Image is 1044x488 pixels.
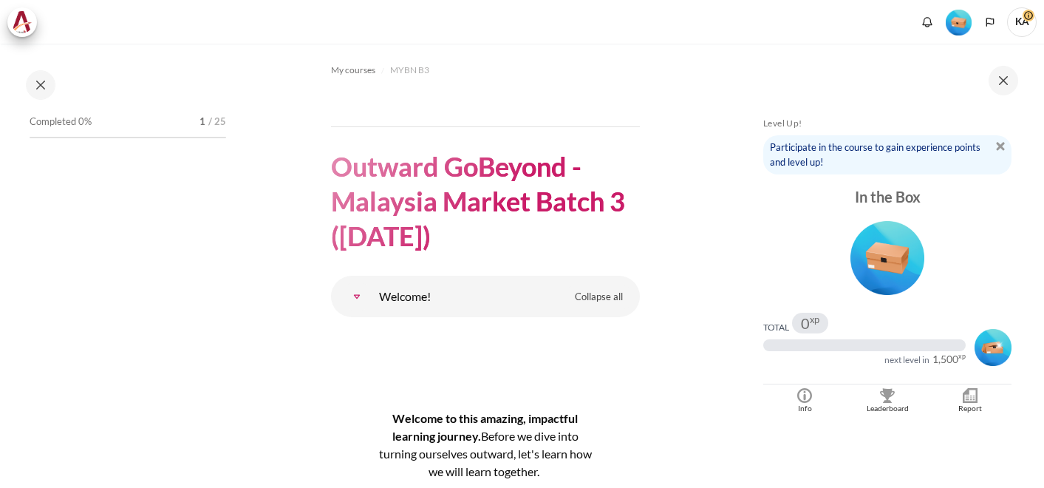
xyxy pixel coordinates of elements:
[946,10,972,35] img: Level #1
[331,58,640,82] nav: Navigation bar
[331,61,375,79] a: My courses
[763,186,1011,207] div: In the Box
[958,354,966,359] span: xp
[975,329,1011,366] img: Level #2
[932,403,1008,415] div: Report
[884,354,929,366] div: next level in
[379,429,592,478] span: efore we dive into turning ourselves outward, let's learn how we will learn together.
[1007,7,1037,37] a: User menu
[390,64,429,77] span: MYBN B3
[846,384,929,415] a: Leaderboard
[850,403,925,415] div: Leaderboard
[208,115,226,129] span: / 25
[331,64,375,77] span: My courses
[30,112,226,153] a: Completed 0% 1 / 25
[767,403,842,415] div: Info
[331,149,640,253] h1: Outward GoBeyond - Malaysia Market Batch 3 ([DATE])
[850,221,924,295] img: Level #1
[575,290,623,305] span: Collapse all
[996,139,1005,151] a: Dismiss notice
[763,384,846,415] a: Info
[378,410,593,481] h4: Welcome to this amazing, impactful learning journey.
[564,285,634,310] a: Collapse all
[1007,7,1037,37] span: KA
[12,11,33,33] img: Architeck
[979,11,1001,33] button: Languages
[763,118,1011,129] h5: Level Up!
[763,216,1011,295] div: Level #1
[916,11,938,33] div: Show notification window with no new notifications
[7,7,44,37] a: Architeck Architeck
[940,8,978,35] a: Level #1
[763,322,789,333] div: Total
[763,135,1011,174] div: Participate in the course to gain experience points and level up!
[975,327,1011,366] div: Level #2
[801,316,810,331] span: 0
[481,429,488,443] span: B
[801,316,819,331] div: 0
[199,115,205,129] span: 1
[996,142,1005,151] img: Dismiss notice
[390,61,429,79] a: MYBN B3
[30,115,92,129] span: Completed 0%
[929,384,1011,415] a: Report
[810,316,819,322] span: xp
[946,8,972,35] div: Level #1
[342,282,372,311] a: Welcome!
[932,354,958,365] span: 1,500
